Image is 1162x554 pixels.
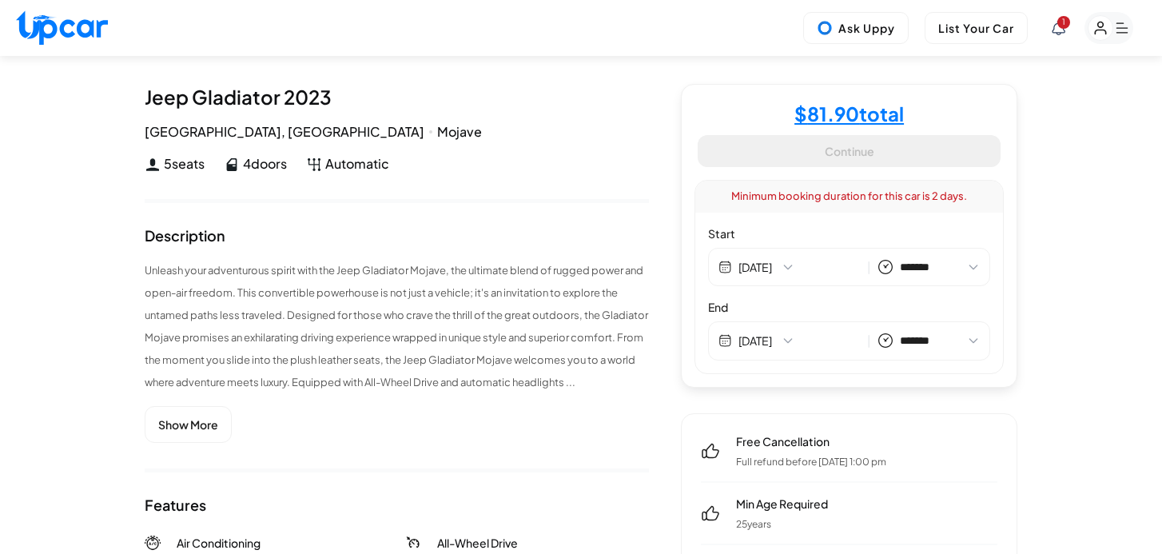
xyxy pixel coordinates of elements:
[177,535,261,551] span: Air Conditioning
[738,259,861,275] button: [DATE]
[925,12,1028,44] button: List Your Car
[736,496,828,512] span: Min Age Required
[708,225,990,241] label: Start
[405,535,421,551] img: All-Wheel Drive
[867,258,871,277] span: |
[695,181,1003,213] div: Minimum booking duration for this car is 2 days.
[145,535,161,551] img: Air Conditioning
[145,498,206,512] div: Features
[243,154,287,173] span: 4 doors
[803,12,909,44] button: Ask Uppy
[145,229,225,243] div: Description
[1057,16,1070,29] span: You have new notifications
[701,504,720,523] img: min-age
[701,441,720,460] img: free-cancel
[145,406,232,443] button: Show More
[698,135,1001,167] button: Continue
[736,433,886,449] span: Free Cancellation
[16,10,108,45] img: Upcar Logo
[867,332,871,350] span: |
[437,535,518,551] span: All-Wheel Drive
[145,122,649,141] div: [GEOGRAPHIC_DATA], [GEOGRAPHIC_DATA] Mojave
[736,456,886,468] p: Full refund before [DATE] 1:00 pm
[145,259,649,393] p: Unleash your adventurous spirit with the Jeep Gladiator Mojave, the ultimate blend of rugged powe...
[736,518,828,531] p: 25 years
[325,154,389,173] span: Automatic
[164,154,205,173] span: 5 seats
[738,333,861,349] button: [DATE]
[708,299,990,315] label: End
[145,84,649,110] div: Jeep Gladiator 2023
[817,20,833,36] img: Uppy
[794,104,904,123] h4: $ 81.90 total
